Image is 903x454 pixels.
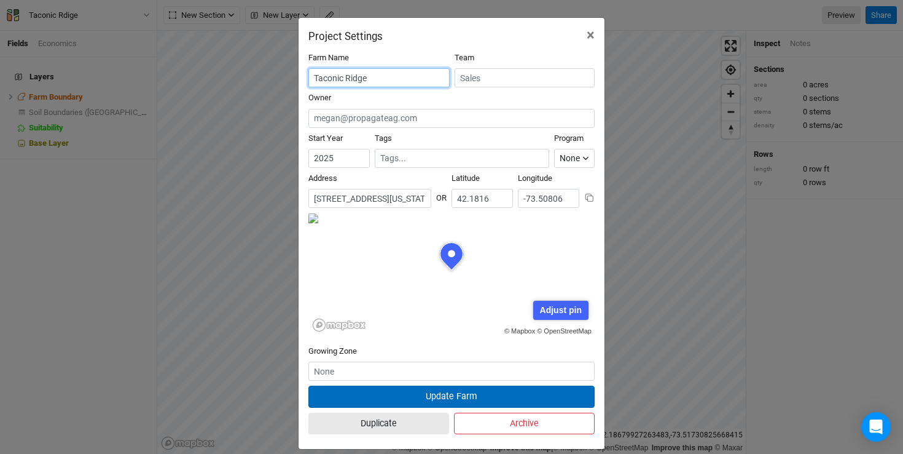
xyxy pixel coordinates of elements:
input: Start Year [308,149,370,168]
a: Mapbox logo [312,318,366,332]
label: Start Year [308,133,343,144]
div: OR [436,183,447,204]
label: Address [308,173,337,184]
input: Latitude [451,189,513,208]
button: Update Farm [308,386,595,407]
button: Copy [584,193,595,203]
label: Growing Zone [308,346,357,357]
label: Farm Name [308,52,349,63]
input: megan@propagateag.com [308,109,595,128]
button: Close [577,18,604,52]
label: Latitude [451,173,480,184]
label: Tags [375,133,392,144]
input: Sales [455,68,595,87]
input: None [308,362,595,381]
div: Adjust pin [533,301,588,320]
h2: Project Settings [308,30,383,42]
button: None [554,149,595,168]
input: Address (123 James St...) [308,189,431,208]
input: Project/Farm Name [308,68,450,87]
input: Tags... [380,152,544,165]
label: Program [554,133,584,144]
a: © Mapbox [504,327,535,335]
span: × [587,26,595,44]
a: © OpenStreetMap [537,327,592,335]
input: Longitude [518,189,579,208]
label: Owner [308,92,331,103]
div: Open Intercom Messenger [861,412,891,442]
label: Longitude [518,173,552,184]
button: Archive [454,413,595,434]
div: None [560,152,580,165]
button: Duplicate [308,413,449,434]
label: Team [455,52,474,63]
